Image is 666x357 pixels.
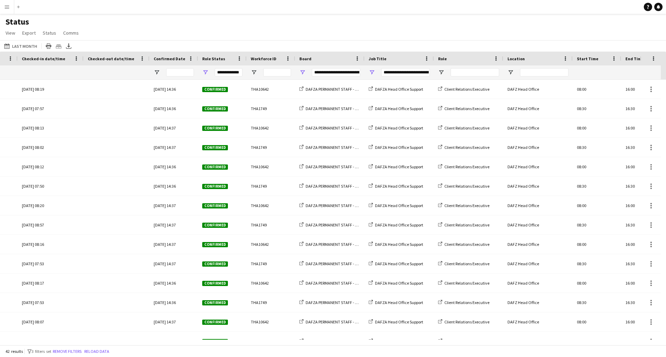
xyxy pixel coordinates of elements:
a: DAFZA PERMANENT STAFF - 2019/2025 [299,125,373,131]
a: View [3,28,18,37]
span: Client Relations Executive [444,222,489,227]
a: Client Relations Executive [438,222,489,227]
div: 08:00 [573,274,621,293]
div: THA10642 [247,235,295,254]
a: Client Relations Executive [438,106,489,111]
div: THA1749 [247,99,295,118]
span: Board [299,56,311,61]
div: [DATE] 07:53 [22,254,79,273]
span: DAFZA PERMANENT STAFF - 2019/2025 [306,125,373,131]
span: Role Status [202,56,225,61]
span: DAFZA PERMANENT STAFF - 2019/2025 [306,261,373,266]
div: [DATE] 14:36 [150,80,198,99]
a: Client Relations Executive [438,242,489,247]
div: THA10642 [247,80,295,99]
span: Client Relations Executive [444,242,489,247]
span: Client Relations Executive [444,106,489,111]
a: Status [40,28,59,37]
div: [DATE] 08:13 [22,118,79,137]
div: [DATE] 08:02 [22,138,79,157]
a: DAFZA Head Office Support [369,145,423,150]
a: DAFZA PERMANENT STAFF - 2019/2025 [299,164,373,169]
div: DAFZ Head Office [503,138,573,157]
span: Confirmed [202,164,228,170]
span: Client Relations Executive [444,300,489,305]
a: Client Relations Executive [438,300,489,305]
span: DAFZA PERMANENT STAFF - 2019/2025 [306,222,373,227]
span: DAFZA PERMANENT STAFF - 2019/2025 [306,300,373,305]
span: Client Relations Executive [444,280,489,286]
div: 08:30 [573,254,621,273]
div: THA1749 [247,215,295,234]
a: Client Relations Executive [438,184,489,189]
span: DAFZA PERMANENT STAFF - 2019/2025 [306,242,373,247]
span: Confirmed [202,339,228,344]
div: [DATE] 07:57 [22,332,79,351]
span: Client Relations Executive [444,164,489,169]
span: DAFZA Head Office Support [375,339,423,344]
app-action-btn: Export XLSX [65,42,73,50]
app-action-btn: Crew files as ZIP [54,42,63,50]
div: [DATE] 14:36 [150,157,198,176]
div: DAFZ Head Office [503,196,573,215]
div: THA1749 [247,293,295,312]
span: Client Relations Executive [444,261,489,266]
button: Open Filter Menu [507,69,514,75]
div: [DATE] 14:37 [150,235,198,254]
a: DAFZA PERMANENT STAFF - 2019/2025 [299,339,373,344]
span: Checked-out date/time [88,56,134,61]
div: THA1749 [247,177,295,196]
div: [DATE] 08:19 [22,80,79,99]
span: Confirmed [202,184,228,189]
span: DAFZA PERMANENT STAFF - 2019/2025 [306,87,373,92]
div: THA10642 [247,274,295,293]
span: Confirmed [202,145,228,150]
a: DAFZA Head Office Support [369,184,423,189]
a: DAFZA PERMANENT STAFF - 2019/2025 [299,203,373,208]
a: DAFZA PERMANENT STAFF - 2019/2025 [299,319,373,324]
a: DAFZA PERMANENT STAFF - 2019/2025 [299,261,373,266]
span: Confirmed [202,203,228,208]
a: DAFZA Head Office Support [369,106,423,111]
a: Client Relations Executive [438,280,489,286]
a: DAFZA Head Office Support [369,203,423,208]
div: DAFZ Head Office [503,274,573,293]
div: THA10642 [247,118,295,137]
div: 08:30 [573,293,621,312]
button: Open Filter Menu [154,69,160,75]
div: [DATE] 14:36 [150,274,198,293]
div: [DATE] 14:36 [150,293,198,312]
div: THA1749 [247,332,295,351]
div: 08:00 [573,118,621,137]
a: DAFZA Head Office Support [369,242,423,247]
span: DAFZA Head Office Support [375,125,423,131]
a: Client Relations Executive [438,261,489,266]
div: 08:00 [573,80,621,99]
span: Status [43,30,56,36]
span: DAFZA Head Office Support [375,184,423,189]
div: 08:00 [573,196,621,215]
span: Location [507,56,525,61]
input: Workforce ID Filter Input [263,68,291,77]
div: [DATE] 07:57 [22,99,79,118]
span: View [6,30,15,36]
button: Open Filter Menu [299,69,306,75]
button: Open Filter Menu [251,69,257,75]
span: Client Relations Executive [444,203,489,208]
div: [DATE] 08:12 [22,157,79,176]
div: [DATE] 08:20 [22,196,79,215]
span: Confirmed [202,223,228,228]
div: DAFZ Head Office [503,80,573,99]
a: DAFZA PERMANENT STAFF - 2019/2025 [299,106,373,111]
span: DAFZA Head Office Support [375,164,423,169]
a: DAFZA PERMANENT STAFF - 2019/2025 [299,280,373,286]
div: 08:00 [573,312,621,331]
span: Confirmed [202,320,228,325]
div: [DATE] 14:37 [150,138,198,157]
a: Comms [60,28,82,37]
span: Export [22,30,36,36]
span: DAFZA PERMANENT STAFF - 2019/2025 [306,184,373,189]
div: THA10642 [247,157,295,176]
input: Confirmed Date Filter Input [166,68,194,77]
div: DAFZ Head Office [503,235,573,254]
